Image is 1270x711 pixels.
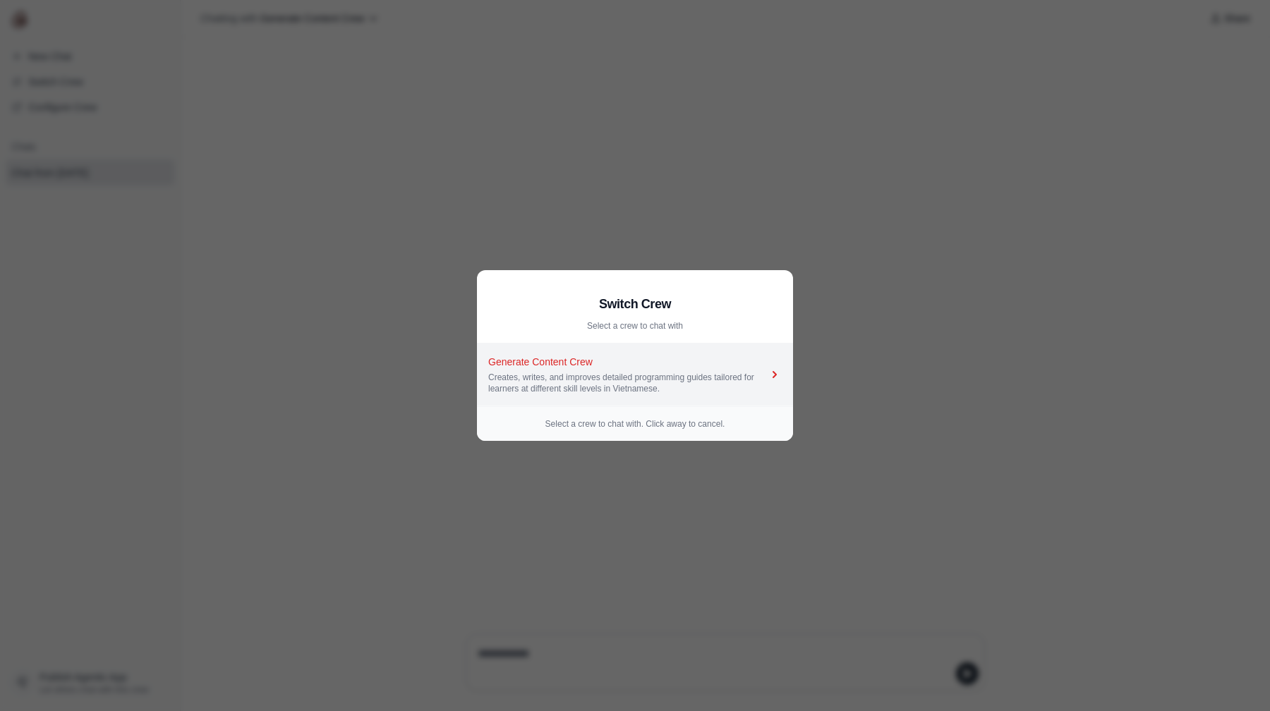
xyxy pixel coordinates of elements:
div: Generate Content Crew [488,355,768,369]
p: Select a crew to chat with. Click away to cancel. [488,418,782,430]
h2: Switch Crew [488,294,782,314]
p: Select a crew to chat with [488,320,782,332]
a: Generate Content Crew Creates, writes, and improves detailed programming guides tailored for lear... [477,344,793,406]
div: Creates, writes, and improves detailed programming guides tailored for learners at different skil... [488,372,768,394]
